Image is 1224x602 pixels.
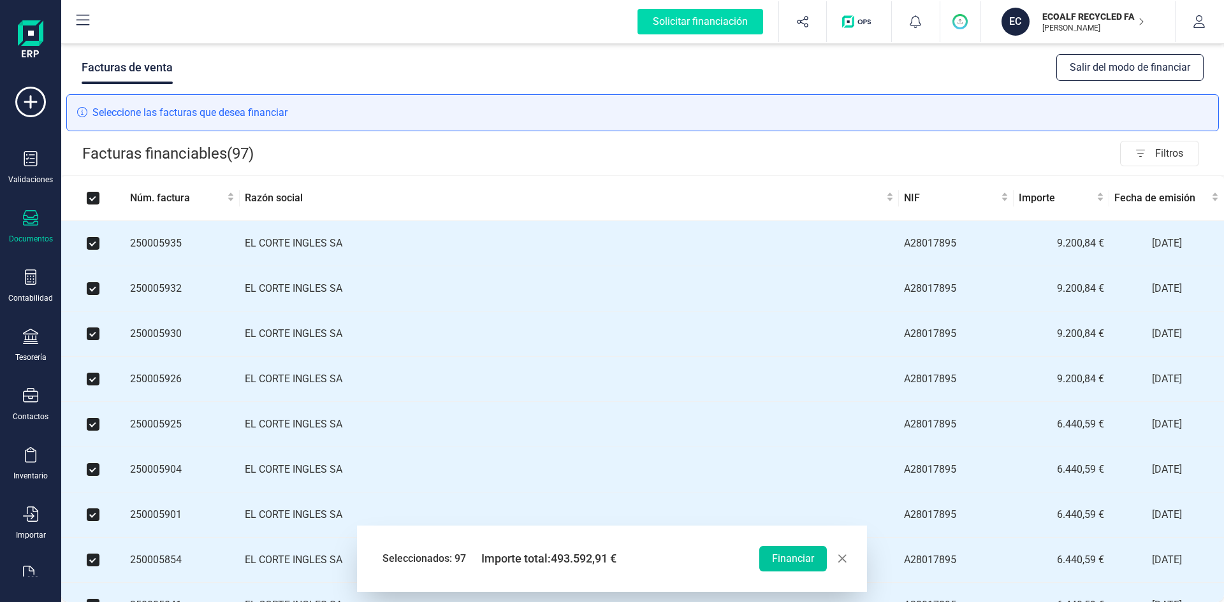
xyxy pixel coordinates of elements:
div: Tesorería [15,352,47,362]
td: A28017895 [899,266,1014,312]
td: EL CORTE INGLES SA [240,312,899,357]
button: Solicitar financiación [622,1,778,42]
td: [DATE] [1109,266,1224,312]
td: 6.440,59 € [1014,447,1109,492]
td: EL CORTE INGLES SA [240,492,899,538]
td: [DATE] [1109,357,1224,402]
td: EL CORTE INGLES SA [240,221,899,266]
div: Contabilidad [8,293,53,303]
td: 250005904 [125,447,240,492]
div: Contactos [13,412,48,422]
td: 9.200,84 € [1014,357,1109,402]
p: Facturas financiables ( 97 ) [82,141,254,166]
td: A28017895 [899,312,1014,357]
td: EL CORTE INGLES SA [240,447,899,492]
td: 9.200,84 € [1014,266,1109,312]
td: [DATE] [1109,402,1224,447]
span: Núm. factura [130,190,224,206]
td: [DATE] [1109,447,1224,492]
td: A28017895 [899,221,1014,266]
td: A28017895 [899,538,1014,583]
td: 9.200,84 € [1014,221,1109,266]
button: Financiar [759,546,827,571]
img: Logo de OPS [842,15,876,28]
span: Fecha de emisión [1114,190,1209,206]
td: 6.440,59 € [1014,538,1109,583]
td: 250005854 [125,538,240,583]
td: A28017895 [899,447,1014,492]
span: Importe total: [481,550,616,568]
p: ECOALF RECYCLED FABRICS SL [1042,10,1144,23]
td: 250005926 [125,357,240,402]
div: Validaciones [8,175,53,185]
td: 6.440,59 € [1014,492,1109,538]
div: EC [1002,8,1030,36]
td: A28017895 [899,357,1014,402]
button: ECECOALF RECYCLED FABRICS SL[PERSON_NAME] [996,1,1160,42]
div: Seleccione las facturas que desea financiar [66,94,1219,131]
td: A28017895 [899,492,1014,538]
td: [DATE] [1109,492,1224,538]
td: 250005901 [125,492,240,538]
td: 250005925 [125,402,240,447]
td: EL CORTE INGLES SA [240,538,899,583]
span: Filtros [1155,141,1198,166]
td: EL CORTE INGLES SA [240,266,899,312]
td: 9.200,84 € [1014,312,1109,357]
button: Salir del modo de financiar [1056,54,1204,81]
button: Filtros [1120,141,1199,166]
img: Logo Finanedi [18,20,43,61]
button: Logo de OPS [834,1,884,42]
div: Solicitar financiación [637,9,763,34]
td: A28017895 [899,402,1014,447]
td: EL CORTE INGLES SA [240,402,899,447]
div: Importar [16,530,46,540]
td: 250005930 [125,312,240,357]
span: 493.592,91 € [551,552,616,565]
td: EL CORTE INGLES SA [240,357,899,402]
div: Documentos [9,234,53,244]
td: 6.440,59 € [1014,402,1109,447]
div: Facturas de venta [82,51,173,84]
td: [DATE] [1109,312,1224,357]
span: Importe [1019,190,1094,206]
div: Inventario [13,471,48,481]
td: [DATE] [1109,538,1224,583]
span: NIF [904,190,998,206]
p: [PERSON_NAME] [1042,23,1144,33]
td: 250005935 [125,221,240,266]
span: Seleccionados: 97 [382,551,466,566]
span: Razón social [245,190,884,206]
td: 250005932 [125,266,240,312]
td: [DATE] [1109,221,1224,266]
